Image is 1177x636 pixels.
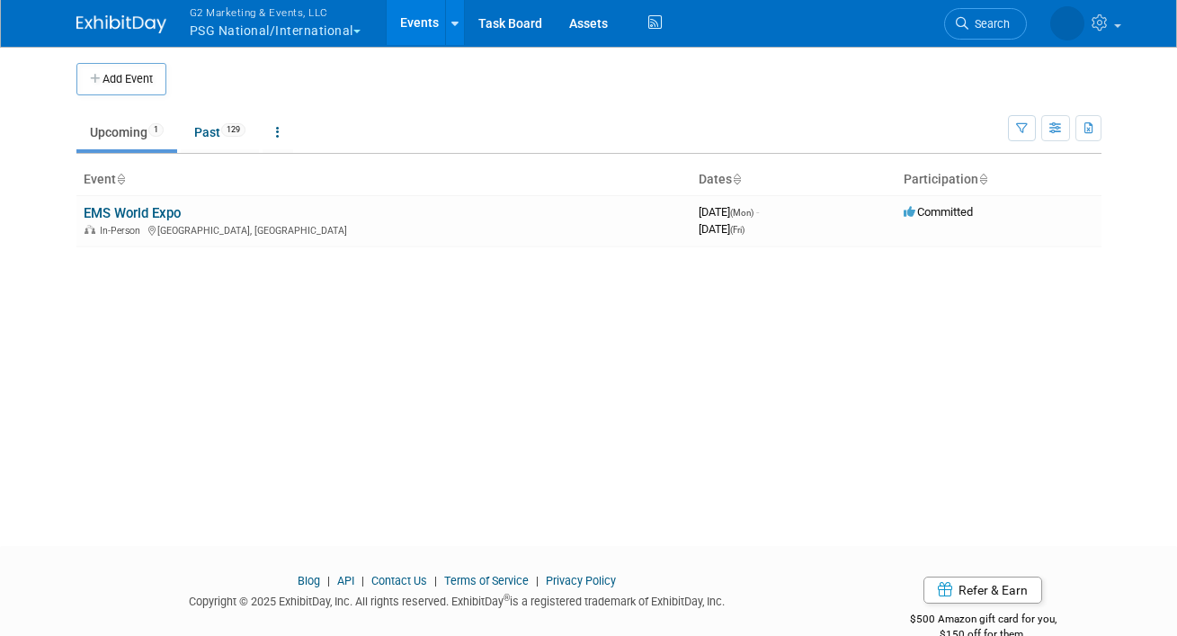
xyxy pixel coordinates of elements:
[691,165,896,195] th: Dates
[923,577,1042,604] a: Refer & Earn
[699,222,745,236] span: [DATE]
[944,8,1027,40] a: Search
[896,165,1101,195] th: Participation
[730,208,753,218] span: (Mon)
[76,165,691,195] th: Event
[76,115,177,149] a: Upcoming1
[84,205,181,221] a: EMS World Expo
[978,172,987,186] a: Sort by Participation Type
[699,205,759,219] span: [DATE]
[357,574,369,587] span: |
[444,574,529,587] a: Terms of Service
[371,574,427,587] a: Contact Us
[756,205,759,219] span: -
[730,225,745,235] span: (Fri)
[190,3,361,22] span: G2 Marketing & Events, LLC
[732,172,741,186] a: Sort by Start Date
[221,123,245,137] span: 129
[116,172,125,186] a: Sort by Event Name
[298,574,320,587] a: Blog
[100,225,146,237] span: In-Person
[84,222,684,237] div: [GEOGRAPHIC_DATA], [GEOGRAPHIC_DATA]
[76,589,839,610] div: Copyright © 2025 ExhibitDay, Inc. All rights reserved. ExhibitDay is a registered trademark of Ex...
[1050,6,1084,40] img: Nora McQuillan
[323,574,334,587] span: |
[76,63,166,95] button: Add Event
[148,123,164,137] span: 1
[531,574,543,587] span: |
[968,17,1010,31] span: Search
[181,115,259,149] a: Past129
[430,574,441,587] span: |
[546,574,616,587] a: Privacy Policy
[904,205,973,219] span: Committed
[85,225,95,234] img: In-Person Event
[504,593,510,603] sup: ®
[76,15,166,33] img: ExhibitDay
[337,574,354,587] a: API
